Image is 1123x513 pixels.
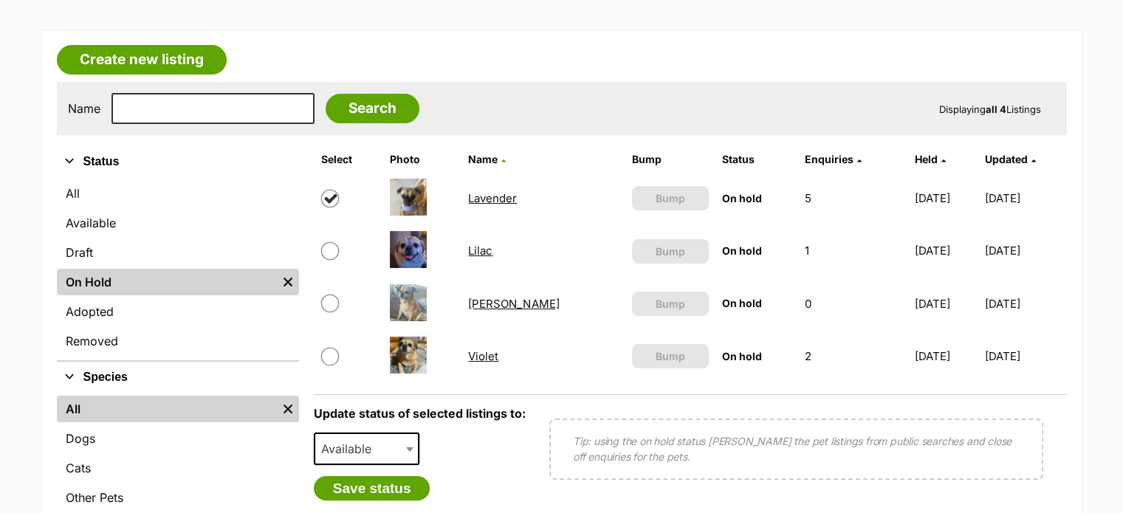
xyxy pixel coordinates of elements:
[909,225,983,276] td: [DATE]
[57,396,277,422] a: All
[468,297,559,311] a: [PERSON_NAME]
[57,269,277,295] a: On Hold
[985,153,1028,165] span: Updated
[468,153,498,165] span: Name
[277,396,299,422] a: Remove filter
[314,406,526,421] label: Update status of selected listings to:
[57,484,299,511] a: Other Pets
[468,349,498,363] a: Violet
[632,186,709,210] button: Bump
[315,148,382,171] th: Select
[985,225,1065,276] td: [DATE]
[722,244,762,257] span: On hold
[57,425,299,452] a: Dogs
[57,455,299,481] a: Cats
[986,103,1006,115] strong: all 4
[57,177,299,360] div: Status
[277,269,299,295] a: Remove filter
[909,331,983,382] td: [DATE]
[57,328,299,354] a: Removed
[799,173,907,224] td: 5
[314,433,420,465] span: Available
[57,210,299,236] a: Available
[656,190,685,206] span: Bump
[909,278,983,329] td: [DATE]
[985,278,1065,329] td: [DATE]
[626,148,715,171] th: Bump
[985,173,1065,224] td: [DATE]
[57,368,299,387] button: Species
[68,102,100,115] label: Name
[909,173,983,224] td: [DATE]
[722,192,762,204] span: On hold
[799,331,907,382] td: 2
[326,94,419,123] input: Search
[573,433,1020,464] p: Tip: using the on hold status [PERSON_NAME] the pet listings from public searches and close off e...
[656,244,685,259] span: Bump
[468,191,517,205] a: Lavender
[805,153,854,165] span: translation missing: en.admin.listings.index.attributes.enquiries
[57,45,227,75] a: Create new listing
[632,239,709,264] button: Bump
[384,148,461,171] th: Photo
[468,244,492,258] a: Lilac
[57,298,299,325] a: Adopted
[805,153,862,165] a: Enquiries
[632,344,709,368] button: Bump
[315,438,386,459] span: Available
[632,292,709,316] button: Bump
[716,148,797,171] th: Status
[656,296,685,311] span: Bump
[656,348,685,364] span: Bump
[57,180,299,207] a: All
[57,152,299,171] button: Status
[57,239,299,266] a: Draft
[985,153,1036,165] a: Updated
[799,225,907,276] td: 1
[722,350,762,362] span: On hold
[722,297,762,309] span: On hold
[985,331,1065,382] td: [DATE]
[468,153,506,165] a: Name
[915,153,938,165] span: Held
[799,278,907,329] td: 0
[314,476,430,501] button: Save status
[915,153,946,165] a: Held
[939,103,1041,115] span: Displaying Listings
